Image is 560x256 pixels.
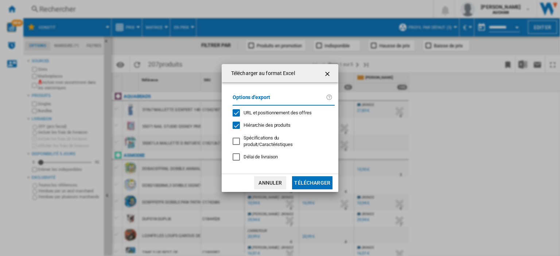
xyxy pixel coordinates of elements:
md-checkbox: URL et positionnement des offres [233,109,329,116]
md-checkbox: Hiérarchie des produits [233,122,329,129]
span: Spécifications du produit/Caractéristiques [244,135,293,147]
div: S'applique uniquement à la vision catégorie [244,135,329,148]
button: Télécharger [292,176,332,189]
span: Hiérarchie des produits [244,122,291,128]
button: getI18NText('BUTTONS.CLOSE_DIALOG') [321,66,335,80]
h4: Télécharger au format Excel [227,70,295,77]
label: Options d'export [233,93,326,107]
ng-md-icon: getI18NText('BUTTONS.CLOSE_DIALOG') [324,70,332,78]
span: Délai de livraison [244,154,278,159]
md-checkbox: Délai de livraison [233,154,335,161]
span: URL et positionnement des offres [244,110,312,115]
button: Annuler [254,176,286,189]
